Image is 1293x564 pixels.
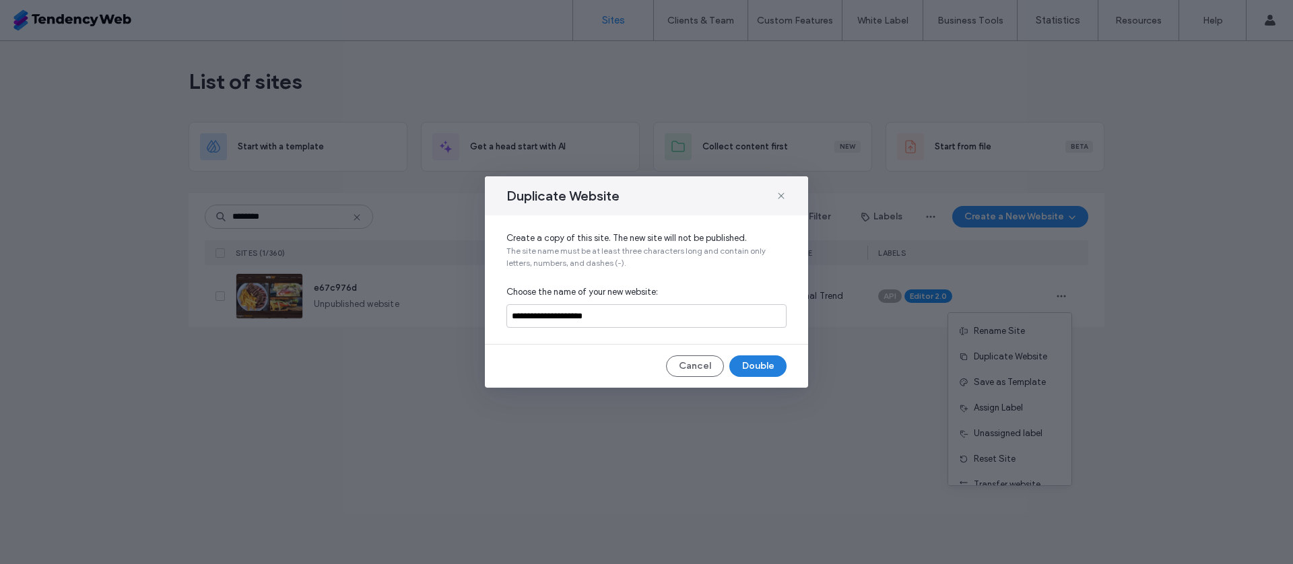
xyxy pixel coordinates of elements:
button: Double [729,355,787,377]
span: Help [31,9,59,22]
font: Create a copy of this site. The new site will not be published. [506,233,747,243]
font: Duplicate Website [506,188,620,204]
font: Cancel [679,360,711,372]
font: Double [742,360,774,372]
font: The site name must be at least three characters long and contain only letters, numbers, and dashe... [506,246,766,268]
font: Choose the name of your new website: [506,287,658,297]
button: Cancel [666,355,724,377]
